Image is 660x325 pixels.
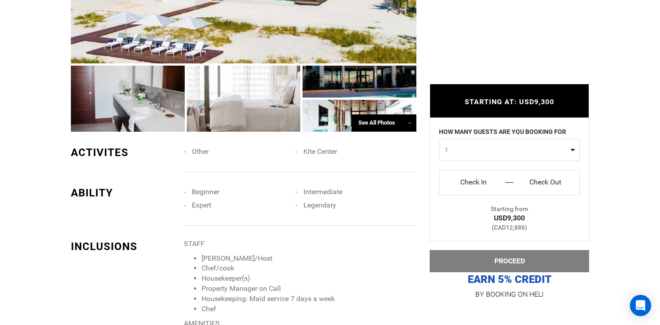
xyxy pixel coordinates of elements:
[303,201,336,209] span: Legendary
[71,145,177,160] div: ACTIVITES
[192,188,219,196] span: Beginner
[439,138,580,161] button: 1
[630,295,651,316] div: Open Intercom Messenger
[202,274,416,284] li: Housekeeper(s)
[192,201,211,209] span: Expert
[303,147,337,156] span: Kite Center
[184,239,416,249] p: STAFF
[445,145,568,154] span: 1
[202,254,416,264] li: [PERSON_NAME]/Host
[71,239,177,254] div: INCLUSIONS
[430,213,589,223] div: USD9,300
[202,294,416,304] li: Housekeeping: Maid service 7 days a week
[406,119,412,126] span: →
[192,147,209,156] span: Other
[430,250,589,272] button: PROCEED
[430,223,589,232] div: (CAD12,886)
[202,304,416,314] li: Chef
[71,185,177,200] div: ABILITY
[439,127,566,138] label: HOW MANY GUESTS ARE YOU BOOKING FOR
[465,98,554,106] span: STARTING AT: USD9,300
[303,188,342,196] span: Intermediate
[352,114,416,132] div: See All Photos
[202,284,416,294] li: Property Manager on Call
[202,263,416,274] li: Chef/cook
[430,288,589,301] p: BY BOOKING ON HELI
